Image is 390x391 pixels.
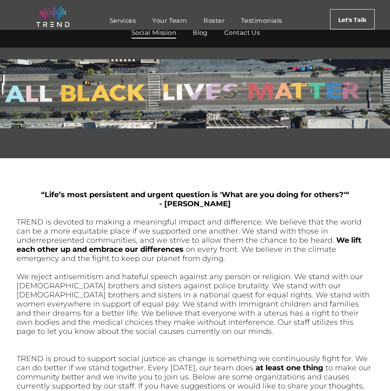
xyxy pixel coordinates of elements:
a: Testimonials [233,14,290,27]
a: Blog [184,27,216,39]
a: Contact Us [216,27,268,39]
img: logo [36,6,69,27]
iframe: Chat Widget [349,351,390,391]
span: Let's Talk [338,10,366,30]
span: We reject antisemitism and hateful speech against any person or religion. We stand with our [DEMO... [17,272,370,336]
span: - [PERSON_NAME] [159,199,231,208]
a: Services [101,14,144,27]
span: on every front. We believe in the climate emergency and the fight to keep our planet from dying. [17,245,336,263]
a: Let's Talk [330,9,375,29]
a: Roster [195,14,233,27]
span: TREND is devoted to making a meaningful impact and difference. We believe that the world can be a... [17,217,361,245]
span: We lift each other up and embrace our differences [17,236,361,254]
span: at least one thing [256,363,323,372]
span: “Life’s most persistent and urgent question is 'What are you doing for others?'“ [41,190,349,199]
span: TREND is proud to support social justice as change is something we continuously fight for. We can... [17,354,368,372]
a: Social Mission [123,27,184,39]
a: Your Team [144,14,195,27]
